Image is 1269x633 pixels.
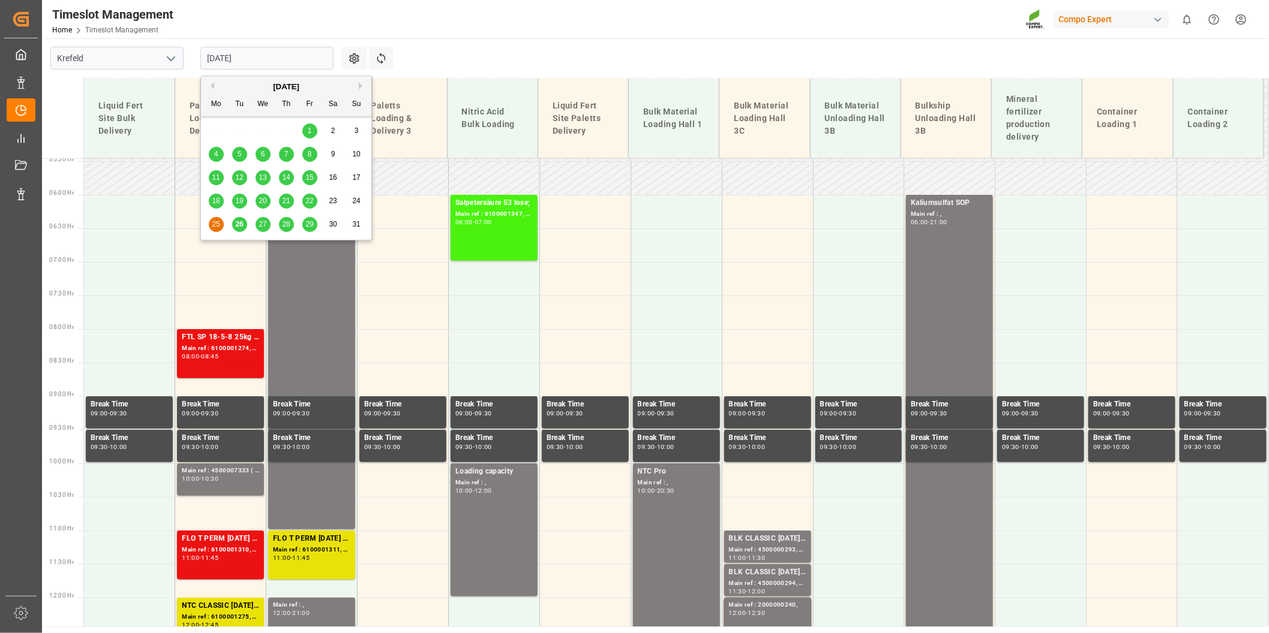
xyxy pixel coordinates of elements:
[91,411,108,416] div: 09:00
[282,197,290,205] span: 21
[49,626,74,632] span: 12:30 Hr
[382,411,383,416] div: -
[930,444,947,450] div: 10:00
[1184,411,1202,416] div: 09:00
[729,432,806,444] div: Break Time
[331,150,335,158] span: 9
[279,170,294,185] div: Choose Thursday, August 14th, 2025
[273,600,350,610] div: Main ref : ,
[49,189,74,196] span: 06:00 Hr
[455,488,473,493] div: 10:00
[1002,432,1079,444] div: Break Time
[214,150,218,158] span: 4
[729,600,806,610] div: Main ref : 2000000240,
[820,95,891,142] div: Bulk Material Unloading Hall 3B
[235,197,243,205] span: 19
[49,223,74,230] span: 06:30 Hr
[284,150,289,158] span: 7
[182,533,259,545] div: FLO T PERM [DATE] 25kg (x40) INT;
[201,354,218,359] div: 08:45
[349,123,364,138] div: Choose Sunday, August 3rd, 2025
[729,411,746,416] div: 09:00
[638,444,655,450] div: 09:30
[475,488,492,493] div: 12:00
[729,533,806,545] div: BLK CLASSIC [DATE]+3+TE BULK;
[238,150,242,158] span: 5
[302,123,317,138] div: Choose Friday, August 1st, 2025
[928,219,930,225] div: -
[928,444,930,450] div: -
[655,411,657,416] div: -
[232,147,247,162] div: Choose Tuesday, August 5th, 2025
[349,217,364,232] div: Choose Sunday, August 31st, 2025
[655,444,657,450] div: -
[207,82,214,89] button: Previous Month
[199,622,201,628] div: -
[329,173,337,182] span: 16
[326,170,341,185] div: Choose Saturday, August 16th, 2025
[235,220,243,228] span: 26
[182,545,259,555] div: Main ref : 6100001310, 2000000780;
[349,97,364,112] div: Su
[49,458,74,465] span: 10:00 Hr
[290,555,292,560] div: -
[331,126,335,135] span: 2
[746,610,748,616] div: -
[911,95,982,142] div: Bulkship Unloading Hall 3B
[1026,9,1045,30] img: Screenshot%202023-09-29%20at%2010.02.21.png_1712312052.png
[199,411,201,416] div: -
[837,444,839,450] div: -
[364,444,382,450] div: 09:30
[256,194,271,209] div: Choose Wednesday, August 20th, 2025
[1019,444,1021,450] div: -
[638,478,715,488] div: Main ref : ,
[475,444,492,450] div: 10:00
[273,533,350,545] div: FLO T PERM [DATE] 25kg (x40) INT;
[110,411,127,416] div: 09:30
[305,220,313,228] span: 29
[748,411,766,416] div: 09:30
[911,411,928,416] div: 09:00
[349,194,364,209] div: Choose Sunday, August 24th, 2025
[279,217,294,232] div: Choose Thursday, August 28th, 2025
[473,488,475,493] div: -
[839,411,857,416] div: 09:30
[729,589,746,594] div: 11:30
[235,173,243,182] span: 12
[1111,444,1112,450] div: -
[49,257,74,263] span: 07:00 Hr
[455,399,533,411] div: Break Time
[91,399,168,411] div: Break Time
[302,194,317,209] div: Choose Friday, August 22nd, 2025
[201,555,218,560] div: 11:45
[455,219,473,225] div: 06:00
[326,147,341,162] div: Choose Saturday, August 9th, 2025
[928,411,930,416] div: -
[837,411,839,416] div: -
[212,197,220,205] span: 18
[746,589,748,594] div: -
[91,444,108,450] div: 09:30
[108,444,110,450] div: -
[657,488,674,493] div: 20:30
[273,399,350,411] div: Break Time
[91,432,168,444] div: Break Time
[49,156,74,162] span: 05:30 Hr
[199,354,201,359] div: -
[564,444,566,450] div: -
[911,399,988,411] div: Break Time
[182,555,199,560] div: 11:00
[209,97,224,112] div: Mo
[1002,444,1019,450] div: 09:30
[182,343,259,354] div: Main ref : 6100001274, 2000000935;
[455,466,533,478] div: Loading capacity
[212,220,220,228] span: 25
[232,170,247,185] div: Choose Tuesday, August 12th, 2025
[657,444,674,450] div: 10:00
[52,5,173,23] div: Timeslot Management
[308,150,312,158] span: 8
[1111,411,1112,416] div: -
[1204,444,1221,450] div: 10:00
[50,47,184,70] input: Type to search/select
[638,466,715,478] div: NTC Pro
